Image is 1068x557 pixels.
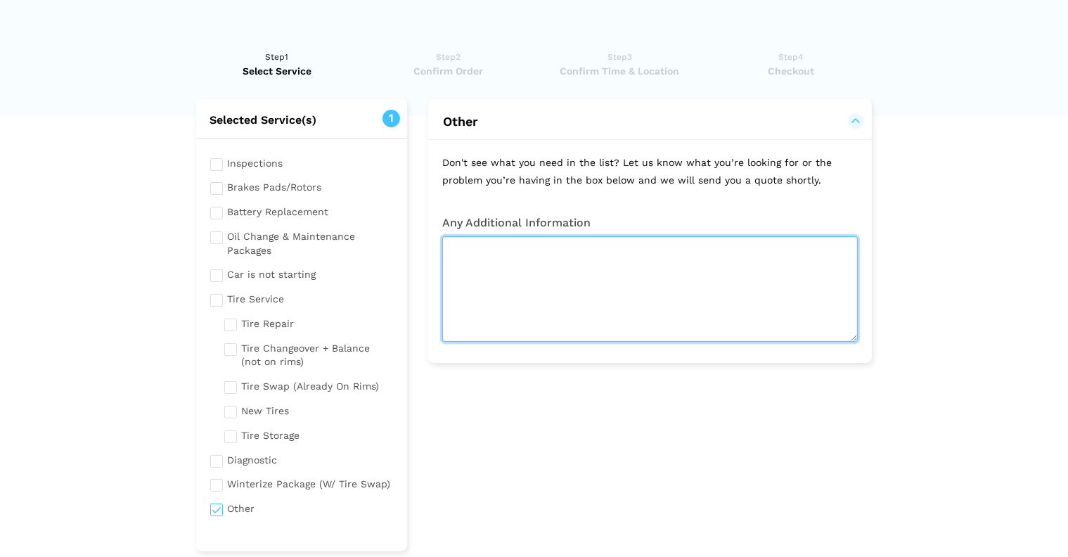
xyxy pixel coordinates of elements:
[382,110,400,127] span: 1
[196,64,359,78] span: Select Service
[367,64,529,78] span: Confirm Order
[367,50,529,78] a: Step2
[539,64,701,78] span: Confirm Time & Location
[428,140,872,203] p: Don't see what you need in the list? Let us know what you’re looking for or the problem you’re ha...
[196,50,359,78] a: Step1
[710,50,873,78] a: Step4
[442,113,858,130] button: Other
[196,113,408,127] h2: Selected Service(s)
[710,64,873,78] span: Checkout
[539,50,701,78] a: Step3
[442,217,858,229] h3: Any Additional Information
